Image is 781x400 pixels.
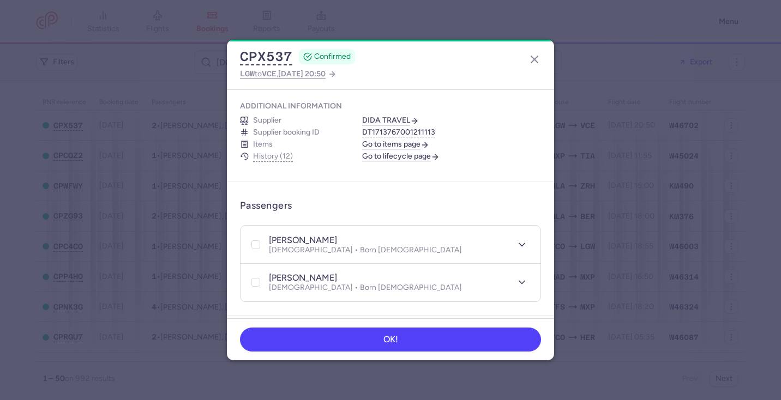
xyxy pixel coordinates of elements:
span: Items [253,140,273,149]
a: Go to items page [362,140,429,149]
span: LGW [240,69,255,78]
button: CPX537 [240,49,292,65]
h4: Additional information [240,101,342,111]
span: [DATE] 20:50 [278,69,326,78]
h4: [PERSON_NAME] [269,272,337,283]
button: DT1713767001211113 [362,128,435,137]
a: Go to lifecycle page [362,151,440,161]
p: [DEMOGRAPHIC_DATA] • Born [DEMOGRAPHIC_DATA] [269,246,462,254]
span: to , [240,67,326,81]
a: DIDA TRAVEL [362,116,419,125]
p: [DEMOGRAPHIC_DATA] • Born [DEMOGRAPHIC_DATA] [269,283,462,292]
span: Supplier booking ID [253,128,320,137]
button: History (12) [253,152,293,161]
h3: Passengers [240,199,292,212]
button: OK! [240,328,541,351]
h4: [PERSON_NAME] [269,235,337,246]
span: VCE [262,69,277,78]
span: OK! [383,335,398,344]
span: CONFIRMED [314,51,351,62]
span: Supplier [253,116,281,125]
a: LGWtoVCE,[DATE] 20:50 [240,67,337,81]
